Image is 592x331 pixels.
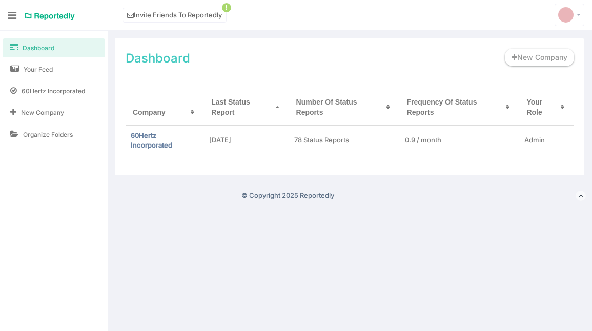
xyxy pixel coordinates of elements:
[400,125,520,155] td: 0.9 / month
[23,130,73,139] span: Organize Folders
[209,95,283,119] div: Last Status Report
[3,81,105,100] a: 60Hertz Incorporated
[131,131,172,149] a: 60Hertz Incorporated
[24,8,75,25] a: Reportedly
[519,125,574,155] td: Admin
[22,87,85,95] span: 60Hertz Incorporated
[24,65,53,74] span: Your Feed
[204,90,289,125] th: Last Status Report: Ascending sort applied, activate to apply a descending sort
[3,103,105,122] a: New Company
[23,44,54,52] span: Dashboard
[131,105,199,119] div: Company
[222,3,231,12] span: !
[294,95,395,119] div: Number Of Status Reports
[3,125,105,144] a: Organize Folders
[519,90,574,125] th: Your Role: No sort applied, activate to apply an ascending sort
[400,90,520,125] th: Frequency Of Status Reports: No sort applied, activate to apply an ascending sort
[3,60,105,79] a: Your Feed
[21,108,64,117] span: New Company
[123,8,227,23] a: Invite Friends To Reportedly!
[289,125,400,155] td: 78 Status Reports
[558,7,574,23] img: svg+xml;base64,PD94bWwgdmVyc2lvbj0iMS4wIiBlbmNvZGluZz0iVVRGLTgiPz4KICAgICAg%0APHN2ZyB2ZXJzaW9uPSI...
[126,90,204,125] th: Company: No sort applied, activate to apply an ascending sort
[3,38,105,57] a: Dashboard
[524,95,569,119] div: Your Role
[126,49,190,69] h3: Dashboard
[204,125,289,155] td: [DATE]
[289,90,400,125] th: Number Of Status Reports: No sort applied, activate to apply an ascending sort
[505,49,574,66] a: New Company
[405,95,515,119] div: Frequency Of Status Reports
